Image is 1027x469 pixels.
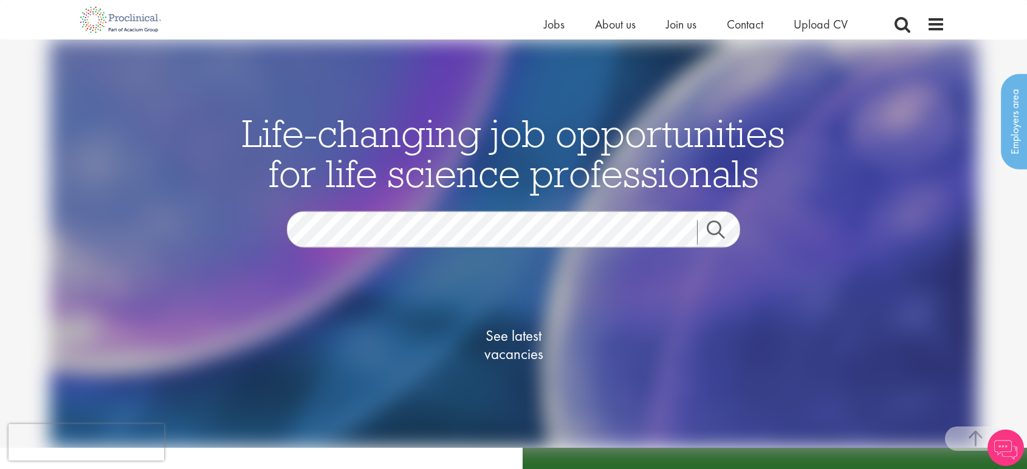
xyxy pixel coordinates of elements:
[666,16,696,32] a: Join us
[544,16,565,32] a: Jobs
[242,108,785,197] span: Life-changing job opportunities for life science professionals
[595,16,636,32] a: About us
[987,430,1024,466] img: Chatbot
[727,16,763,32] a: Contact
[9,424,164,460] iframe: reCAPTCHA
[697,220,749,244] a: Job search submit button
[453,326,574,363] span: See latest vacancies
[794,16,848,32] a: Upload CV
[50,39,978,448] img: candidate home
[453,278,574,411] a: See latestvacancies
